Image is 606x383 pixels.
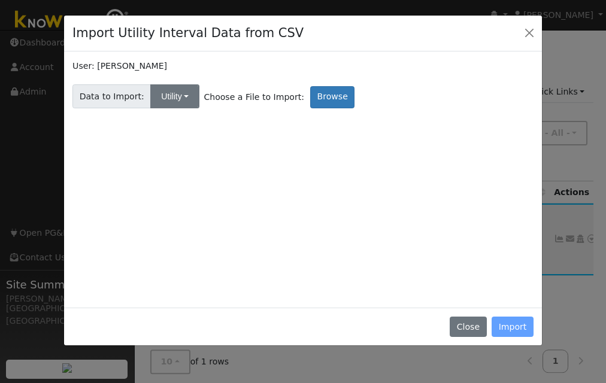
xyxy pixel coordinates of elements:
button: Utility [150,84,199,108]
button: Close [450,317,486,337]
h4: Import Utility Interval Data from CSV [72,24,304,42]
label: Browse [310,86,354,108]
button: Close [521,25,538,41]
label: User: [PERSON_NAME] [72,60,167,72]
span: Data to Import: [72,84,151,108]
span: Choose a File to Import: [204,91,304,104]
